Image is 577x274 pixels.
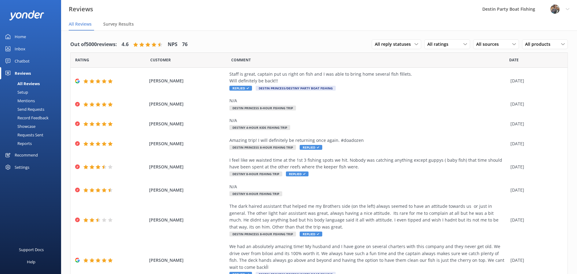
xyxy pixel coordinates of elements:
span: Date [75,57,89,63]
span: All sources [476,41,502,48]
div: [DATE] [510,257,560,264]
span: Destiny 6-Hour Fishing Trip [229,191,282,196]
span: Replied [300,232,322,236]
a: Setup [4,88,61,96]
img: yonder-white-logo.png [9,10,44,20]
span: Date [509,57,519,63]
a: Record Feedback [4,114,61,122]
div: Record Feedback [4,114,49,122]
span: All reply statuses [375,41,414,48]
div: Home [15,31,26,43]
span: [PERSON_NAME] [149,187,226,193]
div: I feel like we waisted time at the 1st 3 fishing spots we hit. Nobody was catching anything excep... [229,157,507,171]
span: Date [150,57,171,63]
h3: Reviews [69,4,93,14]
div: [DATE] [510,140,560,147]
span: Destiny 8-Hour Fishing Trip [229,171,282,176]
div: Amazing trip! I will definitely be returning once again. #doadozen [229,137,507,144]
span: [PERSON_NAME] [149,140,226,147]
a: Reports [4,139,61,148]
div: [DATE] [510,121,560,127]
div: Reviews [15,67,31,79]
a: All Reviews [4,79,61,88]
span: Replied [300,145,322,150]
span: Replied [229,86,252,91]
span: Destiny 4-Hour Kids Fishing Trip [229,125,290,130]
span: [PERSON_NAME] [149,121,226,127]
a: Mentions [4,96,61,105]
span: Replied [286,171,309,176]
h4: 4.6 [122,41,129,49]
div: Mentions [4,96,35,105]
span: Survey Results [103,21,134,27]
div: Help [27,256,35,268]
div: N/A [229,183,507,190]
div: Staff is great, captain put us right on fish and I was able to bring home several fish fillets. W... [229,71,507,85]
span: [PERSON_NAME] [149,101,226,107]
div: N/A [229,117,507,124]
div: Chatbot [15,55,30,67]
div: [DATE] [510,78,560,84]
span: Question [231,57,251,63]
a: Send Requests [4,105,61,114]
span: All ratings [427,41,452,48]
div: Settings [15,161,29,173]
h4: Out of 5000 reviews: [70,41,117,49]
div: [DATE] [510,101,560,107]
div: Recommend [15,149,38,161]
span: Destin Princess 8-Hour Fishing Trip [229,106,296,110]
span: [PERSON_NAME] [149,257,226,264]
div: Support Docs [19,243,44,256]
div: All Reviews [4,79,40,88]
div: [DATE] [510,217,560,223]
span: [PERSON_NAME] [149,164,226,170]
div: [DATE] [510,187,560,193]
div: N/A [229,97,507,104]
div: Reports [4,139,32,148]
img: 250-1666038197.jpg [550,5,560,14]
span: [PERSON_NAME] [149,217,226,223]
span: Destin Princess 8-Hour Fishing Trip [229,232,296,236]
span: [PERSON_NAME] [149,78,226,84]
span: All Reviews [69,21,92,27]
div: The dark haired assistant that helped me my Brothers side (on the left) always seemed to have an ... [229,203,507,230]
div: [DATE] [510,164,560,170]
div: Showcase [4,122,35,131]
span: Destin Princess 8-Hour Fishing Trip [229,145,296,150]
div: Setup [4,88,28,96]
span: Destin Princess/Destiny Party Boat Fishing [256,86,336,91]
a: Showcase [4,122,61,131]
div: We had an absolutely amazing time! My husband and I have gone on several charters with this compa... [229,243,507,271]
span: All products [525,41,554,48]
div: Send Requests [4,105,44,114]
div: Inbox [15,43,25,55]
h4: NPS [168,41,177,49]
div: Requests Sent [4,131,43,139]
h4: 76 [182,41,188,49]
a: Requests Sent [4,131,61,139]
